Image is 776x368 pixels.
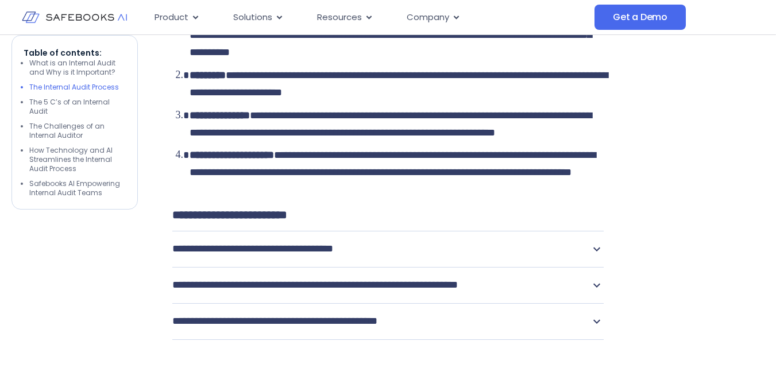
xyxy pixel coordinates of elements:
span: Resources [317,11,362,24]
p: Table of contents: [24,47,126,59]
span: Solutions [233,11,272,24]
li: What is an Internal Audit and Why is it Important? [29,59,126,77]
a: Get a Demo [594,5,686,30]
li: The Challenges of an Internal Auditor [29,122,126,140]
li: The Internal Audit Process [29,83,126,92]
nav: Menu [145,6,594,29]
li: How Technology and AI Streamlines the Internal Audit Process [29,146,126,173]
span: Company [407,11,449,24]
li: The 5 C’s of an Internal Audit [29,98,126,116]
div: Menu Toggle [145,6,594,29]
li: Safebooks AI Empowering Internal Audit Teams [29,179,126,197]
span: Get a Demo [613,11,667,23]
span: Product [155,11,188,24]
